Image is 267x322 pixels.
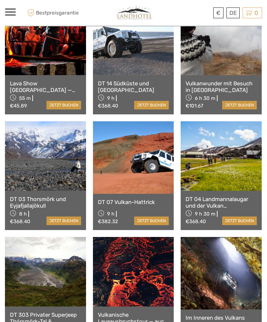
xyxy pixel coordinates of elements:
[26,8,79,18] span: Bestpreisgarantie
[98,219,118,225] div: €382.32
[98,80,169,94] a: DT 14 Südküste und [GEOGRAPHIC_DATA]
[107,96,114,102] span: 9 h
[195,211,215,217] span: 9 h 30 m
[98,199,169,206] a: DT 07 Vulkan-Hattrick
[216,10,221,16] span: €
[222,101,257,110] a: jetzt buchen
[253,10,259,16] span: 0
[186,80,257,94] a: Vulkanwunder mit Besuch in [GEOGRAPHIC_DATA]
[134,101,169,110] a: jetzt buchen
[46,101,81,110] a: jetzt buchen
[222,217,257,225] a: jetzt buchen
[10,103,27,109] div: €45.89
[10,219,30,225] div: €368.40
[46,217,81,225] a: jetzt buchen
[19,211,27,217] span: 8 h
[107,211,114,217] span: 9 h
[19,96,31,102] span: 55 m
[186,196,257,210] a: DT 04 Landmannalaugar und der Vulkan [GEOGRAPHIC_DATA]
[186,103,203,109] div: €101.67
[226,8,240,18] div: DE
[186,219,206,225] div: €368.40
[112,5,158,21] img: 794-4d1e71b2-5dd0-4a39-8cc1-b0db556bc61e_logo_small.jpg
[10,80,81,94] a: Lava Show [GEOGRAPHIC_DATA] — Klassisches und Premium-Erlebnis
[134,217,169,225] a: jetzt buchen
[98,103,118,109] div: €368.40
[195,96,215,102] span: 6 h 30 m
[186,315,257,321] a: Im Inneren des Vulkans
[10,196,81,210] a: DT 03 Thorsmörk und Eyjafjallajökull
